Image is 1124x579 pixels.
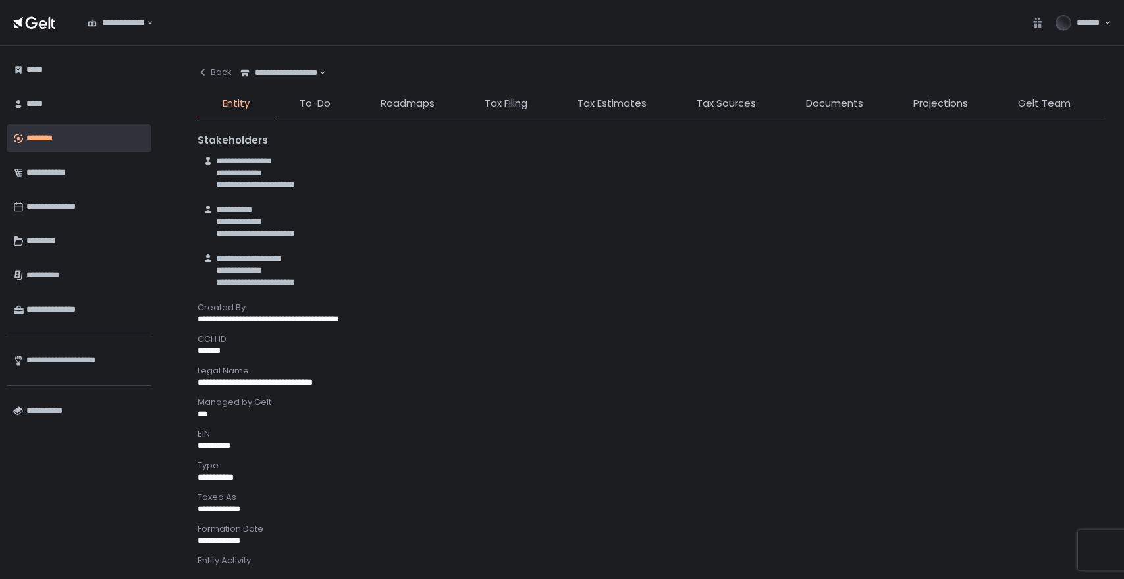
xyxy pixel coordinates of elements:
[198,67,232,78] div: Back
[913,96,968,111] span: Projections
[198,59,232,86] button: Back
[198,302,1106,314] div: Created By
[381,96,435,111] span: Roadmaps
[198,428,1106,440] div: EIN
[79,9,153,37] div: Search for option
[577,96,647,111] span: Tax Estimates
[198,333,1106,345] div: CCH ID
[232,59,326,87] div: Search for option
[300,96,331,111] span: To-Do
[198,460,1106,472] div: Type
[697,96,756,111] span: Tax Sources
[1018,96,1071,111] span: Gelt Team
[317,67,318,80] input: Search for option
[198,523,1106,535] div: Formation Date
[223,96,250,111] span: Entity
[198,365,1106,377] div: Legal Name
[198,491,1106,503] div: Taxed As
[806,96,863,111] span: Documents
[485,96,527,111] span: Tax Filing
[198,555,1106,566] div: Entity Activity
[145,16,146,30] input: Search for option
[198,133,1106,148] div: Stakeholders
[198,397,1106,408] div: Managed by Gelt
